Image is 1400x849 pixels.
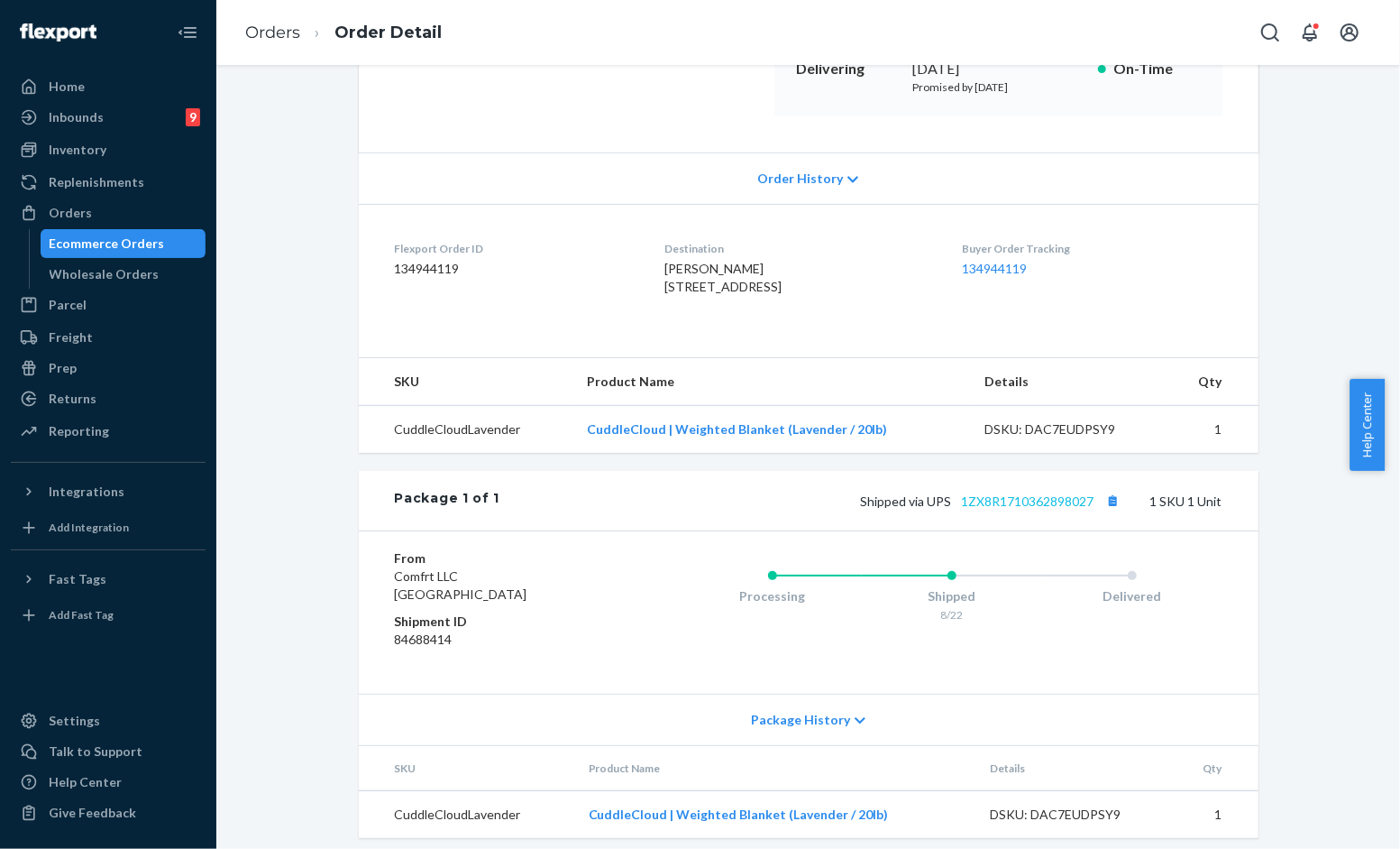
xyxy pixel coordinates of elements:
[49,570,106,588] div: Fast Tags
[49,328,93,346] div: Freight
[11,768,206,797] a: Help Center
[49,78,85,96] div: Home
[572,358,971,406] th: Product Name
[50,265,160,283] div: Wholesale Orders
[49,359,77,377] div: Prep
[231,6,456,60] ol: breadcrumbs
[49,520,129,535] div: Add Integration
[11,198,206,227] a: Orders
[589,807,889,822] a: CuddleCloud | Weighted Blanket (Lavender / 20lb)
[41,229,206,258] a: Ecommerce Orders
[11,168,206,197] a: Replenishments
[49,607,114,623] div: Add Fast Tag
[1168,358,1258,406] th: Qty
[11,706,206,735] a: Settings
[49,743,142,761] div: Talk to Support
[11,384,206,413] a: Returns
[49,483,124,501] div: Integrations
[862,587,1042,605] div: Shipped
[359,791,574,839] td: CuddleCloudLavender
[49,422,109,440] div: Reporting
[1174,791,1258,839] td: 1
[499,489,1222,512] div: 1 SKU 1 Unit
[913,79,1084,95] p: Promised by [DATE]
[49,108,104,126] div: Inbounds
[751,711,850,729] span: Package History
[395,489,500,512] div: Package 1 of 1
[1042,587,1222,605] div: Delivered
[11,737,206,766] a: Talk to Support
[11,417,206,446] a: Reporting
[20,23,96,42] img: Flexport logo
[395,549,610,568] dt: From
[975,746,1174,791] th: Details
[49,390,96,408] div: Returns
[682,587,863,605] div: Processing
[962,494,1094,509] a: 1ZX8R1710362898027
[186,108,200,126] div: 9
[395,631,610,649] dd: 84688414
[1252,14,1288,51] button: Open Search Box
[862,607,1042,623] div: 8/22
[359,746,574,791] th: SKU
[861,494,1125,509] span: Shipped via UPS
[49,804,136,822] div: Give Feedback
[395,241,636,256] dt: Flexport Order ID
[49,173,144,191] div: Replenishments
[1113,59,1201,79] p: On-Time
[1292,14,1328,51] button: Open notifications
[50,235,165,253] div: Ecommerce Orders
[913,59,1084,79] div: [DATE]
[962,241,1222,256] dt: Buyer Order Tracking
[664,261,782,294] span: [PERSON_NAME] [STREET_ADDRESS]
[11,103,206,132] a: Inbounds9
[574,746,975,791] th: Product Name
[11,354,206,383] a: Prep
[11,513,206,542] a: Add Integration
[334,23,442,42] a: Order Detail
[11,291,206,319] a: Parcel
[49,296,87,314] div: Parcel
[11,601,206,630] a: Add Fast Tag
[1350,379,1385,471] button: Help Center
[245,23,300,42] a: Orders
[796,59,899,79] p: Delivering
[395,568,527,602] span: Comfrt LLC [GEOGRAPHIC_DATA]
[971,358,1169,406] th: Details
[169,14,206,51] button: Close Navigation
[587,421,887,437] a: CuddleCloud | Weighted Blanket (Lavender / 20lb)
[395,260,636,278] dd: 134944119
[757,170,843,188] span: Order History
[41,260,206,289] a: Wholesale Orders
[990,806,1159,824] div: DSKU: DAC7EUDPSY9
[359,406,572,454] td: CuddleCloudLavender
[1331,14,1368,51] button: Open account menu
[11,565,206,594] button: Fast Tags
[11,323,206,352] a: Freight
[1168,406,1258,454] td: 1
[11,477,206,506] button: Integrations
[395,613,610,631] dt: Shipment ID
[1174,746,1258,791] th: Qty
[985,420,1155,438] div: DSKU: DAC7EUDPSY9
[359,358,572,406] th: SKU
[11,798,206,827] button: Give Feedback
[1102,489,1125,512] button: Copy tracking number
[11,135,206,164] a: Inventory
[49,712,100,730] div: Settings
[11,72,206,101] a: Home
[49,204,92,222] div: Orders
[962,261,1027,276] a: 134944119
[49,141,106,159] div: Inventory
[49,773,122,791] div: Help Center
[664,241,933,256] dt: Destination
